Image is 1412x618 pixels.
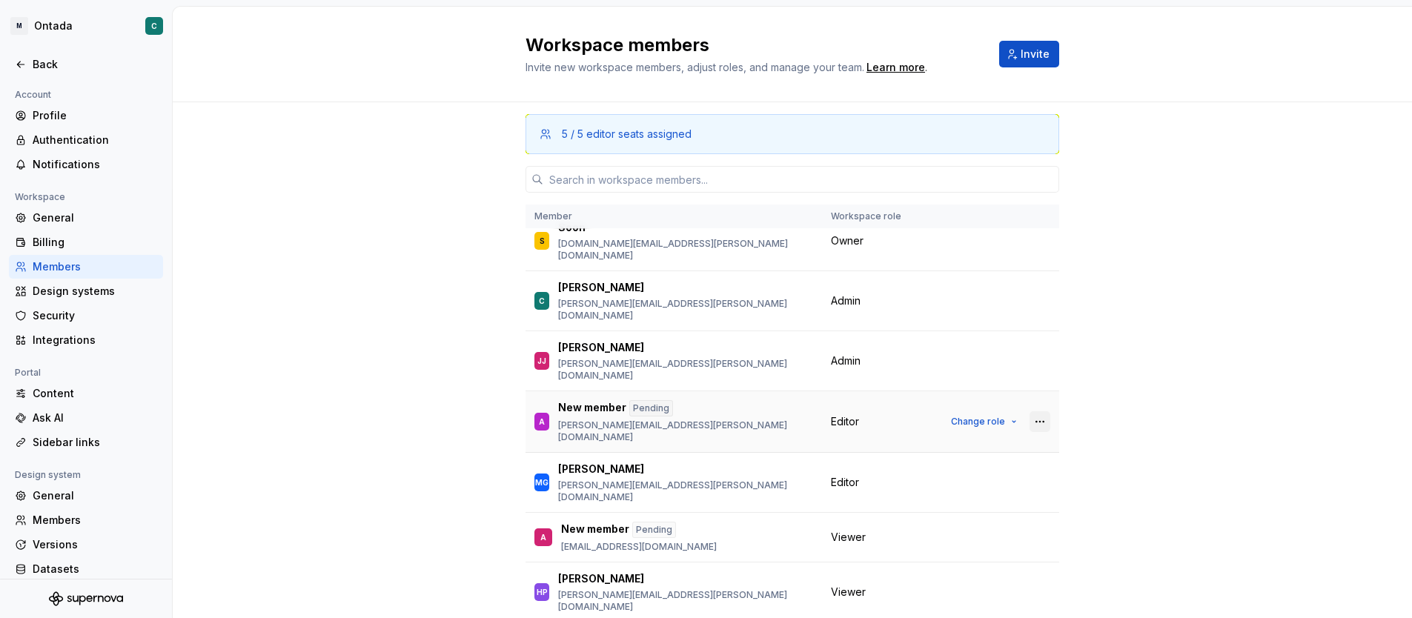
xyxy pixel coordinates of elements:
[33,133,157,147] div: Authentication
[33,435,157,450] div: Sidebar links
[33,235,157,250] div: Billing
[9,364,47,382] div: Portal
[864,62,927,73] span: .
[543,166,1059,193] input: Search in workspace members...
[831,414,859,429] span: Editor
[33,386,157,401] div: Content
[831,530,866,545] span: Viewer
[33,259,157,274] div: Members
[831,233,864,248] span: Owner
[33,108,157,123] div: Profile
[3,10,169,42] button: MOntadaC
[558,462,644,476] p: [PERSON_NAME]
[9,53,163,76] a: Back
[535,475,548,490] div: MG
[558,419,813,443] p: [PERSON_NAME][EMAIL_ADDRESS][PERSON_NAME][DOMAIN_NAME]
[9,104,163,127] a: Profile
[9,431,163,454] a: Sidebar links
[49,591,123,606] svg: Supernova Logo
[526,61,864,73] span: Invite new workspace members, adjust roles, and manage your team.
[33,537,157,552] div: Versions
[629,400,673,416] div: Pending
[561,522,629,538] p: New member
[1021,47,1050,62] span: Invite
[9,304,163,328] a: Security
[151,20,157,32] div: C
[33,488,157,503] div: General
[866,60,925,75] a: Learn more
[33,157,157,172] div: Notifications
[540,233,545,248] div: S
[9,508,163,532] a: Members
[33,411,157,425] div: Ask AI
[831,293,861,308] span: Admin
[558,358,813,382] p: [PERSON_NAME][EMAIL_ADDRESS][PERSON_NAME][DOMAIN_NAME]
[558,571,644,586] p: [PERSON_NAME]
[558,400,626,416] p: New member
[558,298,813,322] p: [PERSON_NAME][EMAIL_ADDRESS][PERSON_NAME][DOMAIN_NAME]
[822,205,935,229] th: Workspace role
[9,484,163,508] a: General
[9,255,163,279] a: Members
[526,33,981,57] h2: Workspace members
[561,541,717,553] p: [EMAIL_ADDRESS][DOMAIN_NAME]
[951,416,1005,428] span: Change role
[539,414,545,429] div: A
[9,128,163,152] a: Authentication
[831,585,866,599] span: Viewer
[562,127,692,142] div: 5 / 5 editor seats assigned
[539,293,545,308] div: C
[9,153,163,176] a: Notifications
[944,411,1024,432] button: Change role
[9,86,57,104] div: Account
[9,230,163,254] a: Billing
[831,475,859,490] span: Editor
[537,585,548,599] div: HP
[540,530,546,545] div: A
[558,280,644,295] p: [PERSON_NAME]
[558,589,813,613] p: [PERSON_NAME][EMAIL_ADDRESS][PERSON_NAME][DOMAIN_NAME]
[33,284,157,299] div: Design systems
[537,353,546,368] div: JJ
[999,41,1059,67] button: Invite
[33,562,157,577] div: Datasets
[9,466,87,484] div: Design system
[9,382,163,405] a: Content
[558,479,813,503] p: [PERSON_NAME][EMAIL_ADDRESS][PERSON_NAME][DOMAIN_NAME]
[558,238,813,262] p: [DOMAIN_NAME][EMAIL_ADDRESS][PERSON_NAME][DOMAIN_NAME]
[10,17,28,35] div: M
[632,522,676,538] div: Pending
[831,353,861,368] span: Admin
[526,205,822,229] th: Member
[33,308,157,323] div: Security
[33,210,157,225] div: General
[558,340,644,355] p: [PERSON_NAME]
[9,206,163,230] a: General
[33,513,157,528] div: Members
[9,328,163,352] a: Integrations
[9,406,163,430] a: Ask AI
[9,279,163,303] a: Design systems
[9,557,163,581] a: Datasets
[9,188,71,206] div: Workspace
[33,57,157,72] div: Back
[33,333,157,348] div: Integrations
[34,19,73,33] div: Ontada
[9,533,163,556] a: Versions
